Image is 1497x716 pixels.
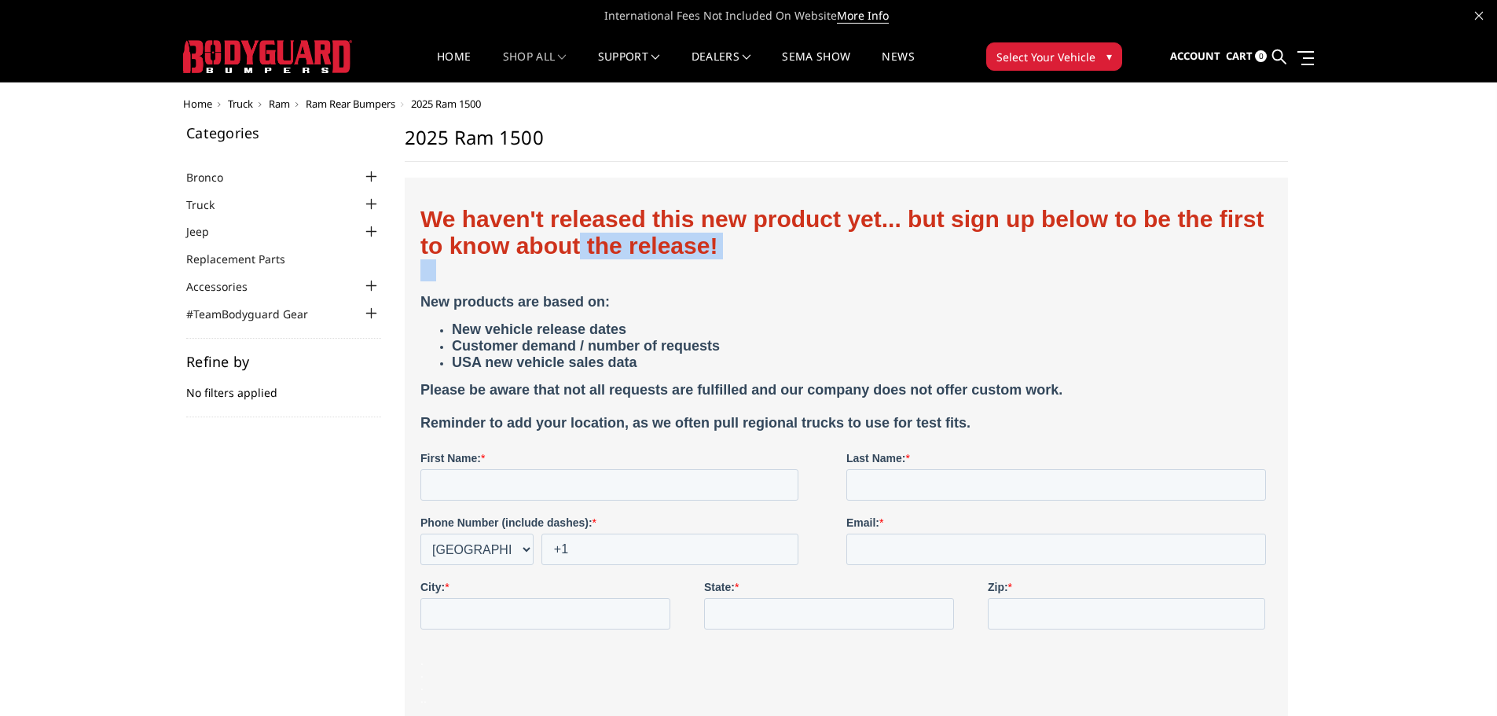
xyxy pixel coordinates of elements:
[996,49,1095,65] span: Select Your Vehicle
[405,126,1288,162] h1: 2025 Ram 1500
[1170,49,1220,63] span: Account
[183,97,212,111] a: Home
[186,354,381,417] div: No filters applied
[503,51,567,82] a: shop all
[186,223,229,240] a: Jeep
[1255,50,1267,62] span: 0
[1170,35,1220,78] a: Account
[186,354,381,369] h5: Refine by
[837,8,889,24] a: More Info
[426,259,485,271] strong: Last Name:
[426,589,499,601] strong: Product Type:
[437,51,471,82] a: Home
[1226,49,1253,63] span: Cart
[186,251,305,267] a: Replacement Parts
[183,40,352,73] img: BODYGUARD BUMPERS
[1106,48,1112,64] span: ▾
[426,323,459,336] strong: Email:
[284,524,315,537] strong: Make:
[1226,35,1267,78] a: Cart 0
[228,97,253,111] a: Truck
[782,51,850,82] a: SEMA Show
[186,278,267,295] a: Accessories
[411,97,481,111] span: 2025 Ram 1500
[598,51,660,82] a: Support
[186,126,381,140] h5: Categories
[186,196,234,213] a: Truck
[986,42,1122,71] button: Select Your Vehicle
[186,306,328,322] a: #TeamBodyguard Gear
[3,499,6,512] span: .
[1418,641,1497,716] iframe: Chat Widget
[306,97,395,111] a: Ram Rear Bumpers
[567,524,603,537] strong: Model:
[284,387,314,400] strong: State:
[567,387,588,400] strong: Zip:
[692,51,751,82] a: Dealers
[882,51,914,82] a: News
[269,97,290,111] a: Ram
[186,169,243,185] a: Bronco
